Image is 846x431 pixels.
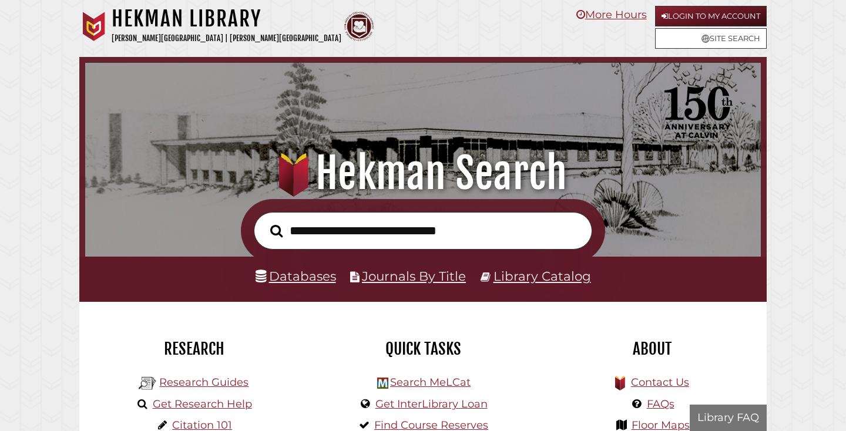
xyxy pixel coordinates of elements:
[88,339,300,359] h2: Research
[493,268,591,284] a: Library Catalog
[655,6,767,26] a: Login to My Account
[264,221,288,241] button: Search
[647,398,674,410] a: FAQs
[390,376,471,389] a: Search MeLCat
[362,268,466,284] a: Journals By Title
[79,12,109,41] img: Calvin University
[377,378,388,389] img: Hekman Library Logo
[317,339,529,359] h2: Quick Tasks
[546,339,758,359] h2: About
[139,375,156,392] img: Hekman Library Logo
[112,6,341,32] h1: Hekman Library
[256,268,336,284] a: Databases
[655,28,767,49] a: Site Search
[159,376,249,389] a: Research Guides
[270,224,283,237] i: Search
[153,398,252,410] a: Get Research Help
[344,12,374,41] img: Calvin Theological Seminary
[98,147,748,199] h1: Hekman Search
[375,398,488,410] a: Get InterLibrary Loan
[112,32,341,45] p: [PERSON_NAME][GEOGRAPHIC_DATA] | [PERSON_NAME][GEOGRAPHIC_DATA]
[631,376,689,389] a: Contact Us
[576,8,647,21] a: More Hours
